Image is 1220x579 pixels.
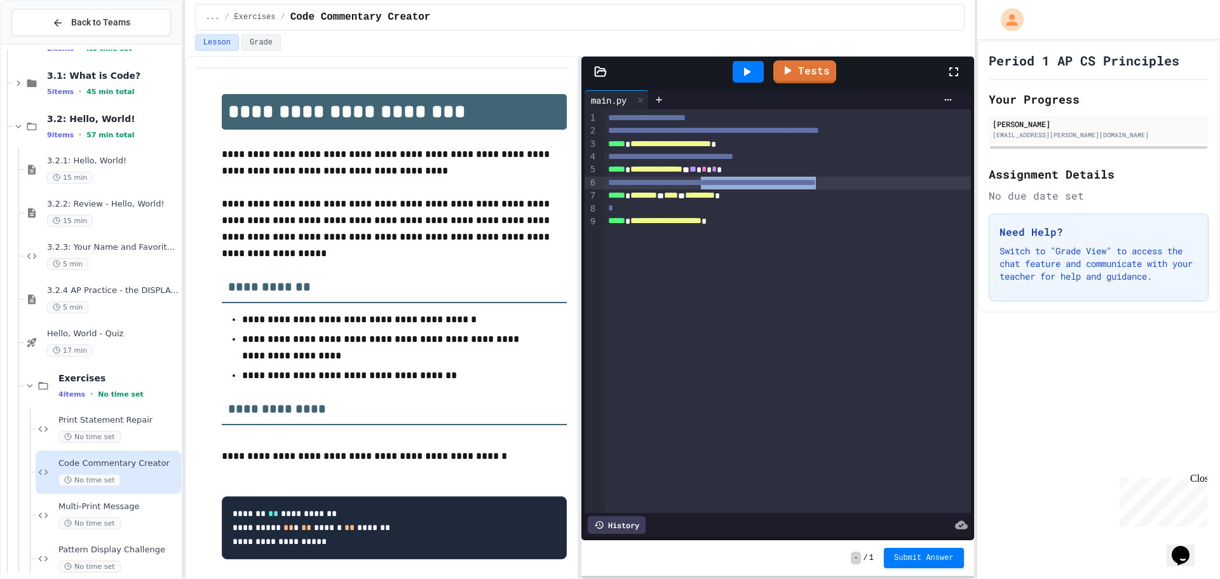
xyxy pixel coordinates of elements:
span: Exercises [234,12,276,22]
span: Back to Teams [71,16,130,29]
span: 45 min total [86,88,134,96]
span: 1 [869,553,874,563]
div: 9 [585,215,597,228]
span: Submit Answer [894,553,954,563]
div: [PERSON_NAME] [993,118,1205,130]
div: 6 [585,177,597,189]
button: Submit Answer [884,548,964,568]
iframe: chat widget [1167,528,1207,566]
div: 3 [585,138,597,151]
span: 9 items [47,131,74,139]
span: / [280,12,285,22]
div: 7 [585,189,597,202]
span: Code Commentary Creator [58,458,179,469]
h2: Your Progress [989,90,1209,108]
span: Hello, World - Quiz [47,329,179,339]
span: • [90,389,93,399]
button: Grade [241,34,281,51]
span: No time set [98,390,144,398]
span: • [79,130,81,140]
iframe: chat widget [1115,473,1207,527]
div: [EMAIL_ADDRESS][PERSON_NAME][DOMAIN_NAME] [993,130,1205,140]
span: 17 min [47,344,93,357]
span: Print Statement Repair [58,415,179,426]
span: No time set [58,517,121,529]
div: 2 [585,125,597,137]
span: 4 items [58,390,85,398]
h3: Need Help? [1000,224,1198,240]
div: 8 [585,203,597,215]
div: History [588,516,646,534]
span: ... [206,12,220,22]
span: No time set [58,561,121,573]
h1: Period 1 AP CS Principles [989,51,1179,69]
span: 15 min [47,172,93,184]
p: Switch to "Grade View" to access the chat feature and communicate with your teacher for help and ... [1000,245,1198,283]
span: 57 min total [86,131,134,139]
span: 3.2.3: Your Name and Favorite Movie [47,242,179,253]
div: 5 [585,163,597,176]
span: No time set [58,474,121,486]
span: - [851,552,860,564]
span: 5 min [47,258,88,270]
h2: Assignment Details [989,165,1209,183]
span: Exercises [58,372,179,384]
span: 3.2.2: Review - Hello, World! [47,199,179,210]
span: No time set [58,431,121,443]
div: 4 [585,151,597,163]
a: Tests [773,60,836,83]
div: No due date set [989,188,1209,203]
span: 3.1: What is Code? [47,70,179,81]
span: Multi-Print Message [58,501,179,512]
span: 5 min [47,301,88,313]
div: My Account [987,5,1027,34]
span: 5 items [47,88,74,96]
div: Chat with us now!Close [5,5,88,81]
span: 3.2.4 AP Practice - the DISPLAY Procedure [47,285,179,296]
span: / [224,12,229,22]
span: • [79,86,81,97]
button: Back to Teams [11,9,171,36]
span: 15 min [47,215,93,227]
div: main.py [585,90,649,109]
div: main.py [585,93,633,107]
span: 3.2.1: Hello, World! [47,156,179,167]
span: 3.2: Hello, World! [47,113,179,125]
span: Pattern Display Challenge [58,545,179,555]
span: / [864,553,868,563]
span: Code Commentary Creator [290,10,431,25]
button: Lesson [195,34,239,51]
div: 1 [585,112,597,125]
